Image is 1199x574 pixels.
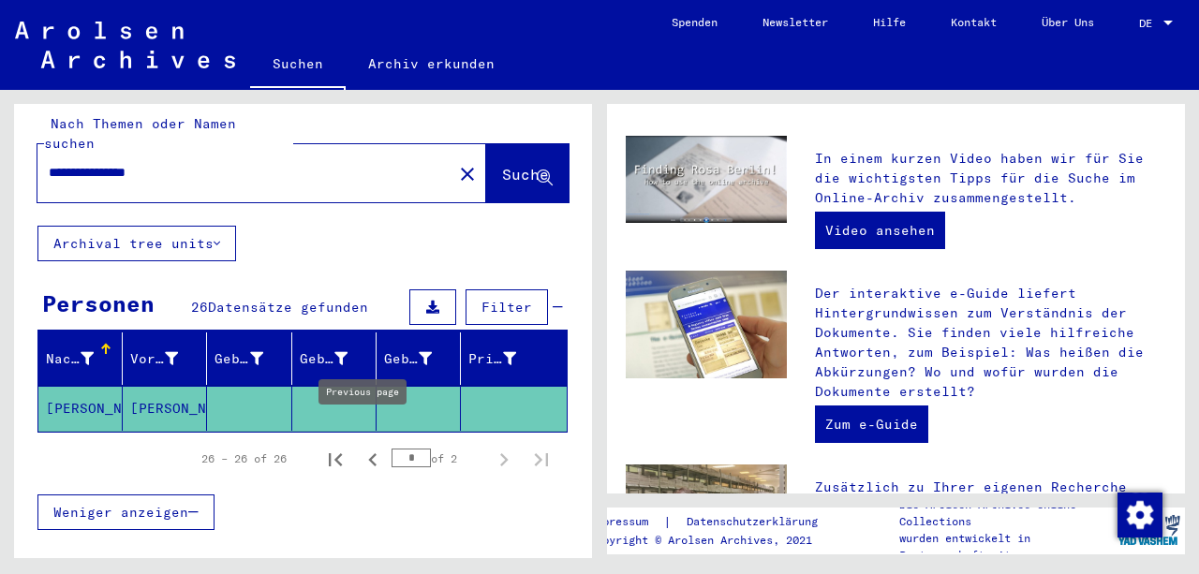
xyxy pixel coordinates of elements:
[123,386,207,431] mat-cell: [PERSON_NAME]
[485,440,523,478] button: Next page
[37,226,236,261] button: Archival tree units
[672,512,840,532] a: Datenschutzerklärung
[481,299,532,316] span: Filter
[461,332,567,385] mat-header-cell: Prisoner #
[377,332,461,385] mat-header-cell: Geburtsdatum
[292,332,377,385] mat-header-cell: Geburt‏
[300,344,376,374] div: Geburt‏
[899,530,1113,564] p: wurden entwickelt in Partnerschaft mit
[815,149,1166,208] p: In einem kurzen Video haben wir für Sie die wichtigsten Tipps für die Suche im Online-Archiv zusa...
[38,386,123,431] mat-cell: [PERSON_NAME]
[250,41,346,90] a: Suchen
[384,349,432,369] div: Geburtsdatum
[46,344,122,374] div: Nachname
[1114,507,1184,553] img: yv_logo.png
[815,212,945,249] a: Video ansehen
[468,349,516,369] div: Prisoner #
[815,284,1166,402] p: Der interaktive e-Guide liefert Hintergrundwissen zum Verständnis der Dokumente. Sie finden viele...
[300,349,348,369] div: Geburt‏
[46,349,94,369] div: Nachname
[44,115,236,152] mat-label: Nach Themen oder Namen suchen
[486,144,569,202] button: Suche
[392,449,485,467] div: of 2
[37,494,215,530] button: Weniger anzeigen
[626,271,787,378] img: eguide.jpg
[317,440,354,478] button: First page
[215,344,290,374] div: Geburtsname
[215,349,262,369] div: Geburtsname
[466,289,548,325] button: Filter
[53,504,188,521] span: Weniger anzeigen
[468,344,544,374] div: Prisoner #
[815,405,928,443] a: Zum e-Guide
[626,464,787,572] img: inquiries.jpg
[523,440,560,478] button: Last page
[15,22,235,68] img: Arolsen_neg.svg
[502,165,549,184] span: Suche
[626,136,787,224] img: video.jpg
[207,332,291,385] mat-header-cell: Geburtsname
[123,332,207,385] mat-header-cell: Vorname
[1118,493,1162,537] img: Zustimmung ändern
[354,440,392,478] button: Previous page
[589,512,663,532] a: Impressum
[38,332,123,385] mat-header-cell: Nachname
[589,532,840,549] p: Copyright © Arolsen Archives, 2021
[201,450,287,467] div: 26 – 26 of 26
[130,344,206,374] div: Vorname
[42,287,155,320] div: Personen
[191,299,208,316] span: 26
[384,344,460,374] div: Geburtsdatum
[346,41,517,86] a: Archiv erkunden
[456,163,479,185] mat-icon: close
[589,512,840,532] div: |
[449,155,486,192] button: Clear
[1139,17,1160,30] span: DE
[899,496,1113,530] p: Die Arolsen Archives Online-Collections
[208,299,368,316] span: Datensätze gefunden
[130,349,178,369] div: Vorname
